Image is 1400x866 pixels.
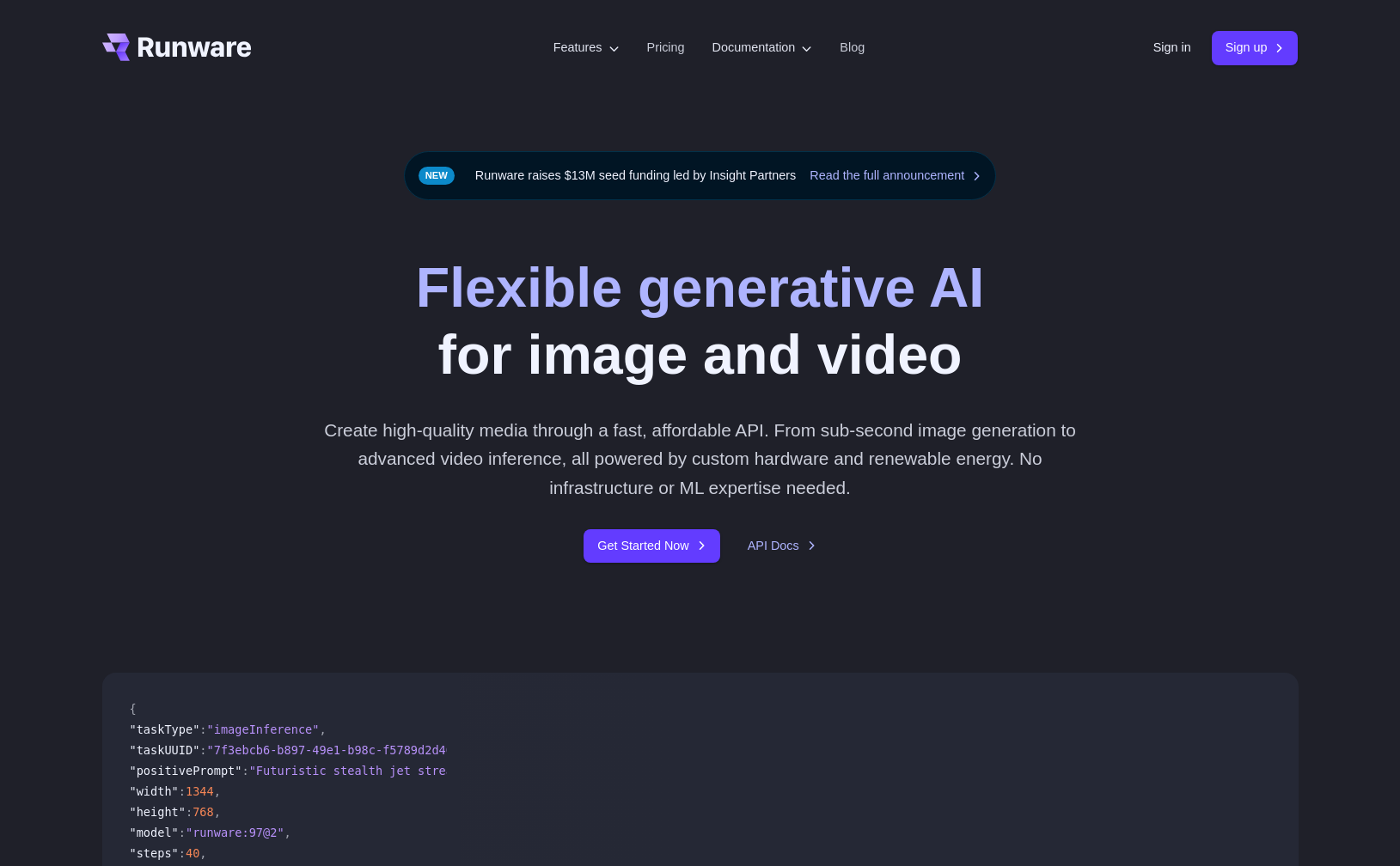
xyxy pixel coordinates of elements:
[214,805,221,819] span: ,
[102,34,252,61] a: Go to /
[130,805,186,819] span: "height"
[130,702,137,716] span: {
[712,38,813,58] label: Documentation
[416,257,985,319] strong: Flexible generative AI
[584,529,719,563] a: Get Started Now
[1153,38,1191,58] a: Sign in
[214,784,221,798] span: ,
[241,764,248,778] span: :
[404,151,997,200] div: Runware raises $13M seed funding led by Insight Partners
[317,416,1083,502] p: Create high-quality media through a fast, affordable API. From sub-second image generation to adv...
[193,805,214,819] span: 768
[186,784,214,798] span: 1344
[1212,31,1299,64] a: Sign up
[186,846,199,860] span: 40
[810,166,981,186] a: Read the full announcement
[199,723,206,736] span: :
[186,826,284,839] span: "runware:97@2"
[748,536,816,556] a: API Docs
[319,723,326,736] span: ,
[179,826,186,839] span: :
[130,764,242,778] span: "positivePrompt"
[207,743,474,757] span: "7f3ebcb6-b897-49e1-b98c-f5789d2d40d7"
[207,723,320,736] span: "imageInference"
[199,846,206,860] span: ,
[130,743,200,757] span: "taskUUID"
[553,38,620,58] label: Features
[130,784,179,798] span: "width"
[416,255,985,388] h1: for image and video
[647,38,685,58] a: Pricing
[199,743,206,757] span: :
[179,784,186,798] span: :
[179,846,186,860] span: :
[130,723,200,736] span: "taskType"
[284,826,291,839] span: ,
[130,846,179,860] span: "steps"
[840,38,865,58] a: Blog
[130,826,179,839] span: "model"
[186,805,193,819] span: :
[249,764,890,778] span: "Futuristic stealth jet streaking through a neon-lit cityscape with glowing purple exhaust"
